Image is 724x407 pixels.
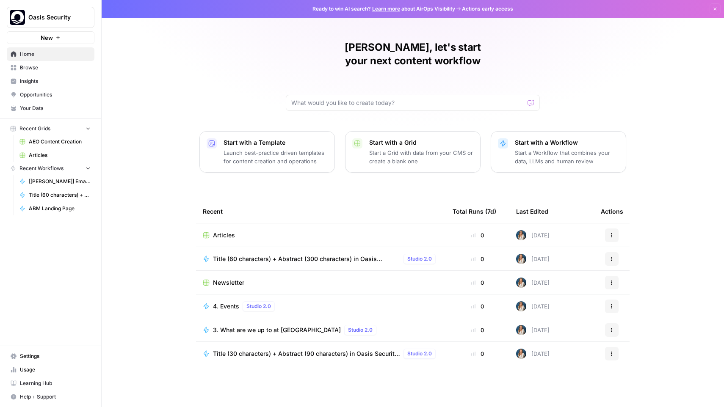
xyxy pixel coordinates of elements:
span: Actions early access [462,5,513,13]
p: Launch best-practice driven templates for content creation and operations [224,148,328,165]
span: ABM Landing Page [29,205,91,212]
a: Title (60 characters) + Abstract (300 characters) in Oasis Security tone [16,188,94,202]
a: Title (60 characters) + Abstract (300 characters) in Oasis Security toneStudio 2.0 [203,254,439,264]
p: Start a Grid with data from your CMS or create a blank one [369,148,473,165]
a: Learn more [372,5,400,12]
div: 0 [453,349,503,358]
span: Home [20,50,91,58]
a: Articles [16,148,94,162]
a: Title (30 characters) + Abstract (90 characters) in Oasis Security toneStudio 2.0 [203,349,439,359]
div: Recent [203,200,439,223]
div: [DATE] [516,301,550,311]
div: [DATE] [516,349,550,359]
a: Learning Hub [7,377,94,390]
span: 4. Events [213,302,239,311]
img: 756jixn3fus3ejkzqonm2vgxtf3c [516,301,526,311]
a: Usage [7,363,94,377]
div: [DATE] [516,254,550,264]
span: Settings [20,352,91,360]
button: Workspace: Oasis Security [7,7,94,28]
span: Articles [213,231,235,239]
a: Opportunities [7,88,94,102]
span: Help + Support [20,393,91,401]
p: Start with a Template [224,138,328,147]
a: 4. EventsStudio 2.0 [203,301,439,311]
div: 0 [453,278,503,287]
span: New [41,33,53,42]
div: [DATE] [516,230,550,240]
span: Opportunities [20,91,91,99]
div: 0 [453,255,503,263]
span: Studio 2.0 [407,255,432,263]
span: Newsletter [213,278,244,287]
span: Studio 2.0 [348,326,373,334]
div: Actions [601,200,623,223]
span: Articles [29,151,91,159]
span: Studio 2.0 [407,350,432,357]
img: Oasis Security Logo [10,10,25,25]
img: 756jixn3fus3ejkzqonm2vgxtf3c [516,349,526,359]
img: 756jixn3fus3ejkzqonm2vgxtf3c [516,278,526,288]
span: Browse [20,64,91,71]
p: Start with a Workflow [515,138,619,147]
div: 0 [453,302,503,311]
a: 3. What are we up to at [GEOGRAPHIC_DATA]Studio 2.0 [203,325,439,335]
div: Last Edited [516,200,548,223]
span: Oasis Security [28,13,80,22]
p: Start a Workflow that combines your data, LLMs and human review [515,148,619,165]
span: Ready to win AI search? about AirOps Visibility [312,5,455,13]
span: AEO Content Creation [29,138,91,146]
img: 756jixn3fus3ejkzqonm2vgxtf3c [516,254,526,264]
input: What would you like to create today? [291,99,524,107]
div: 0 [453,231,503,239]
span: Title (60 characters) + Abstract (300 characters) in Oasis Security tone [29,191,91,199]
span: Recent Grids [19,125,50,132]
a: ABM Landing Page [16,202,94,215]
img: 756jixn3fus3ejkzqonm2vgxtf3c [516,230,526,240]
a: Articles [203,231,439,239]
div: [DATE] [516,325,550,335]
span: Title (60 characters) + Abstract (300 characters) in Oasis Security tone [213,255,400,263]
button: Recent Grids [7,122,94,135]
span: Studio 2.0 [246,302,271,310]
button: Help + Support [7,390,94,404]
button: Recent Workflows [7,162,94,175]
a: Insights [7,74,94,88]
button: Start with a TemplateLaunch best-practice driven templates for content creation and operations [199,131,335,173]
span: Usage [20,366,91,374]
span: Learning Hub [20,379,91,387]
span: Recent Workflows [19,165,64,172]
button: New [7,31,94,44]
h1: [PERSON_NAME], let's start your next content workflow [286,41,540,68]
button: Start with a GridStart a Grid with data from your CMS or create a blank one [345,131,481,173]
a: Home [7,47,94,61]
img: 756jixn3fus3ejkzqonm2vgxtf3c [516,325,526,335]
a: Your Data [7,102,94,115]
span: Title (30 characters) + Abstract (90 characters) in Oasis Security tone [213,349,400,358]
span: Your Data [20,104,91,112]
span: 3. What are we up to at [GEOGRAPHIC_DATA] [213,326,341,334]
a: AEO Content Creation [16,135,94,148]
p: Start with a Grid [369,138,473,147]
button: Start with a WorkflowStart a Workflow that combines your data, LLMs and human review [491,131,626,173]
div: 0 [453,326,503,334]
span: [[PERSON_NAME]] Email Updates from text [29,178,91,185]
a: Browse [7,61,94,74]
div: [DATE] [516,278,550,288]
span: Insights [20,77,91,85]
a: [[PERSON_NAME]] Email Updates from text [16,175,94,188]
a: Settings [7,349,94,363]
div: Total Runs (7d) [453,200,496,223]
a: Newsletter [203,278,439,287]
